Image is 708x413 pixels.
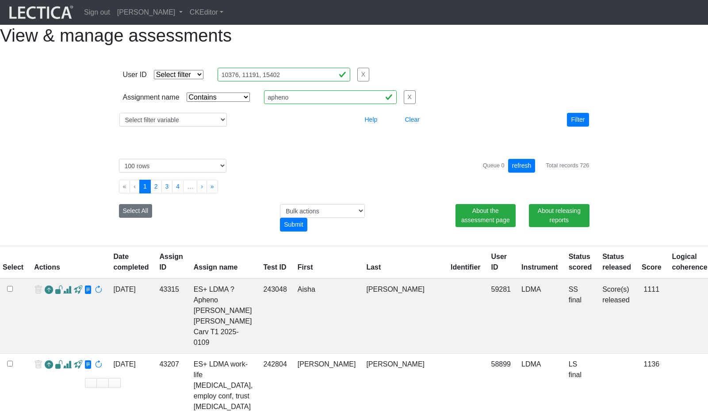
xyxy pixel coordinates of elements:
span: view [74,286,82,295]
a: Logical coherence [672,253,708,271]
th: Assign name [188,246,258,279]
button: Go to page 4 [172,180,184,193]
a: User ID [491,253,507,271]
td: [PERSON_NAME] [361,278,445,354]
span: rescore [94,360,103,370]
th: Assign ID [154,246,188,279]
a: Completed = assessment has been completed; CS scored = assessment has been CLAS scored; LS scored... [569,286,582,304]
td: 59281 [486,278,517,354]
button: Clear [401,113,424,127]
a: Basic released = basic report without a score has been released, Score(s) released = for Lectica ... [602,286,629,304]
th: Test ID [258,246,292,279]
span: rescore [94,286,103,295]
a: Reopen [45,359,53,372]
button: X [357,68,369,81]
span: 1111 [644,286,660,293]
button: Select All [119,204,153,218]
a: Instrument [521,263,558,271]
span: Analyst score [63,360,72,370]
span: Analyst score [63,286,72,295]
button: Go to page 1 [139,180,151,193]
span: delete [34,359,42,372]
a: Date completed [113,253,149,271]
span: 1136 [644,360,660,368]
button: refresh [508,159,536,173]
span: view [55,286,63,295]
a: Identifier [451,263,481,271]
div: User ID [123,69,147,80]
ul: Pagination [119,180,589,193]
button: Go to page 3 [161,180,173,193]
td: [DATE] [108,278,154,354]
div: Assignment name [123,92,180,103]
button: Help [361,113,382,127]
a: Status released [602,253,631,271]
a: Score [642,263,661,271]
a: Search in Google [109,378,121,388]
span: view [84,286,92,295]
td: ES+ LDMA ? Apheno [PERSON_NAME] [PERSON_NAME] Carv T1 2025-0109 [188,278,258,354]
div: Submit [280,218,307,232]
a: Highlight [85,378,97,388]
a: CKEditor [186,4,227,21]
a: Sign out [80,4,114,21]
button: Filter [567,113,589,127]
img: lecticalive [7,4,73,21]
a: Help [361,116,382,123]
a: Highlight & Sticky note [97,378,109,388]
a: First [298,263,313,271]
span: view [84,360,92,370]
td: LDMA [516,278,563,354]
a: About the assessment page [455,204,516,227]
th: Actions [29,246,108,279]
a: Last [366,263,381,271]
button: X [404,90,416,104]
button: Go to next page [197,180,207,193]
a: Status scored [569,253,592,271]
span: delete [34,284,42,297]
div: Queue 0 Total records 726 [483,159,589,173]
a: Reopen [45,284,53,297]
span: view [74,360,82,370]
span: view [55,360,63,370]
button: Go to page 2 [150,180,162,193]
button: Go to last page [207,180,218,193]
a: Completed = assessment has been completed; CS scored = assessment has been CLAS scored; LS scored... [569,360,582,378]
td: 43315 [154,278,188,354]
a: [PERSON_NAME] [114,4,186,21]
td: Aisha [292,278,361,354]
td: 243048 [258,278,292,354]
a: About releasing reports [529,204,589,227]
